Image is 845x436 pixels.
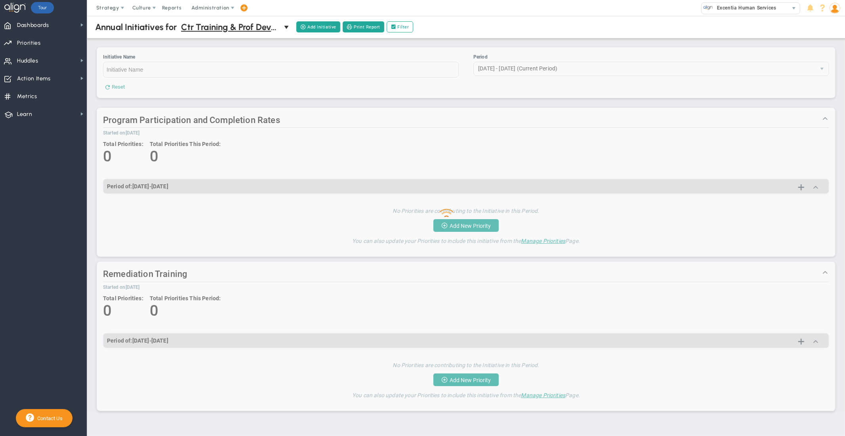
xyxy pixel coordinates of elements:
[17,35,41,51] span: Priorities
[17,70,51,87] span: Action Items
[191,5,229,11] span: Administration
[788,3,800,14] span: select
[17,88,37,105] span: Metrics
[17,106,32,123] span: Learn
[296,21,340,32] button: Add Initiative
[830,3,840,13] img: 187439.Person.photo
[17,17,49,34] span: Dashboards
[34,415,63,421] span: Contact Us
[96,5,119,11] span: Strategy
[284,20,290,34] span: select
[343,21,384,32] button: Print Report
[17,53,38,69] span: Huddles
[132,5,151,11] span: Culture
[703,3,713,13] img: 32836.Company.photo
[181,20,280,34] span: Ctr Training & Prof Development Huddle
[713,3,776,13] span: Excentia Human Services
[95,22,177,32] span: Annual Initiatives for
[387,21,413,32] label: Filter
